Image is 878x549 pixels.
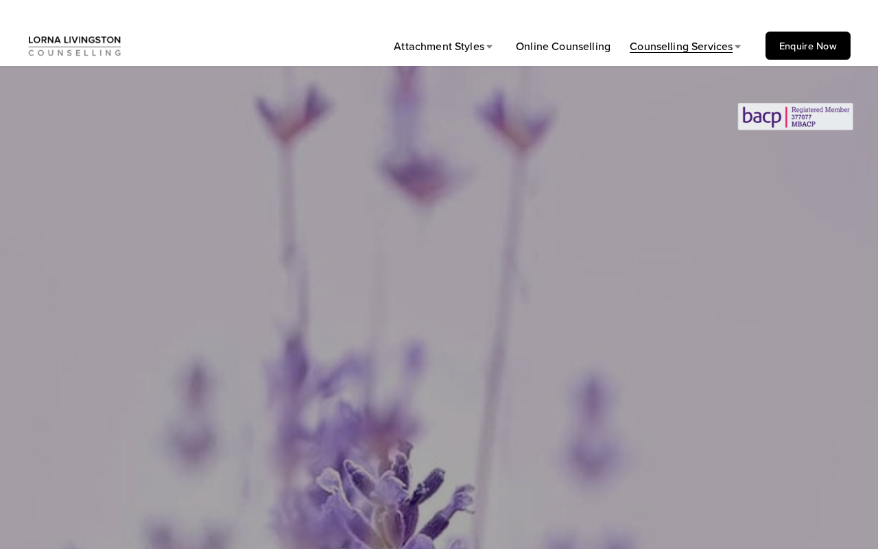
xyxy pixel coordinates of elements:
[27,34,122,58] img: Counsellor Lorna Livingston: Counselling London
[394,38,484,54] span: Attachment Styles
[766,32,851,60] a: Enquire Now
[630,38,745,56] a: folder dropdown
[394,38,497,56] a: folder dropdown
[630,38,733,54] span: Counselling Services
[516,38,610,56] a: Online Counselling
